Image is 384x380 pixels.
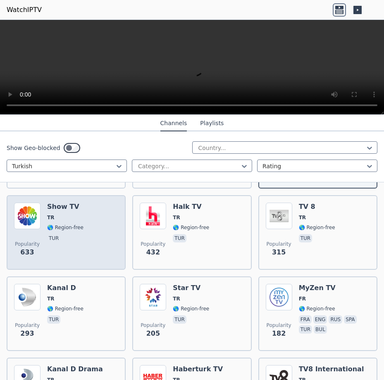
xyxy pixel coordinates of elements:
span: 633 [20,247,34,257]
img: Kanal D [14,284,41,310]
span: 🌎 Region-free [173,305,209,312]
span: 🌎 Region-free [173,224,209,231]
span: 293 [20,329,34,339]
button: Playlists [200,116,224,131]
img: Show TV [14,203,41,229]
p: bul [314,325,327,334]
span: TR [47,214,54,221]
p: tur [299,325,312,334]
label: Show Geo-blocked [7,144,60,152]
span: Popularity [15,241,40,247]
img: TV 8 [266,203,292,229]
span: 🌎 Region-free [299,305,335,312]
span: Popularity [141,241,165,247]
p: tur [47,315,60,324]
h6: TV 8 [299,203,335,211]
p: tur [173,315,186,324]
span: TR [47,295,54,302]
p: spa [344,315,356,324]
h6: MyZen TV [299,284,370,292]
p: tur [173,234,186,242]
span: Popularity [141,322,165,329]
h6: Star TV [173,284,209,292]
span: Popularity [267,241,291,247]
h6: Kanal D Drama [47,365,103,373]
button: Channels [160,116,187,131]
span: 205 [146,329,160,339]
h6: Show TV [47,203,83,211]
span: 🌎 Region-free [47,305,83,312]
span: 🌎 Region-free [47,224,83,231]
p: eng [313,315,327,324]
img: MyZen TV [266,284,292,310]
p: tur [299,234,312,242]
span: TR [299,214,306,221]
h6: Kanal D [47,284,83,292]
span: 432 [146,247,160,257]
img: Halk TV [140,203,166,229]
h6: Haberturk TV [173,365,223,373]
span: 182 [272,329,286,339]
span: TR [173,214,180,221]
span: 🌎 Region-free [299,224,335,231]
a: WatchIPTV [7,5,42,15]
p: fra [299,315,312,324]
span: 315 [272,247,286,257]
img: Star TV [140,284,166,310]
span: Popularity [15,322,40,329]
span: TR [173,295,180,302]
p: rus [329,315,342,324]
h6: TV8 International [299,365,364,373]
span: FR [299,295,306,302]
span: Popularity [267,322,291,329]
p: tur [47,234,60,242]
h6: Halk TV [173,203,209,211]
